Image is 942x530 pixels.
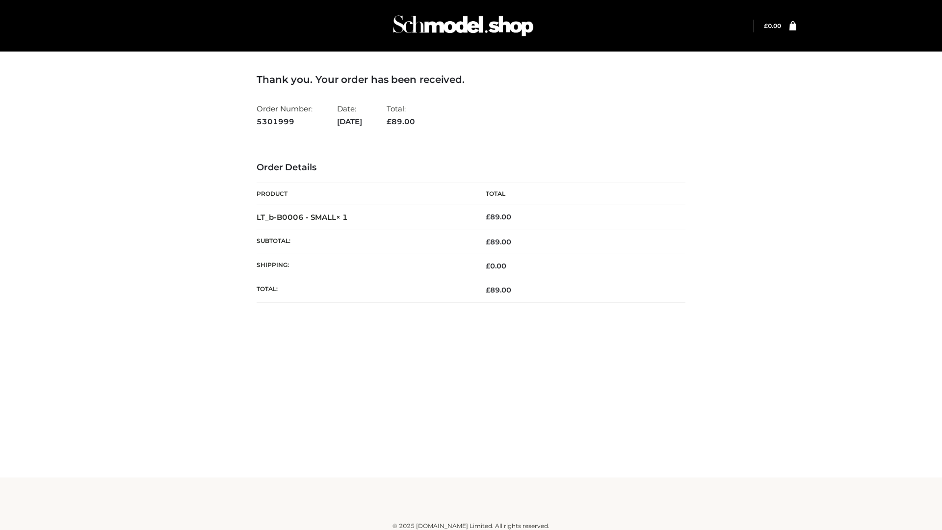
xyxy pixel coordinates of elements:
span: £ [486,262,490,270]
th: Total [471,183,685,205]
th: Subtotal: [257,230,471,254]
span: 89.00 [387,117,415,126]
span: £ [764,22,768,29]
bdi: 0.00 [486,262,506,270]
li: Date: [337,100,362,130]
li: Total: [387,100,415,130]
bdi: 89.00 [486,212,511,221]
h3: Thank you. Your order has been received. [257,74,685,85]
span: 89.00 [486,286,511,294]
strong: [DATE] [337,115,362,128]
span: 89.00 [486,238,511,246]
strong: × 1 [336,212,348,222]
span: £ [486,286,490,294]
th: Total: [257,278,471,302]
h3: Order Details [257,162,685,173]
bdi: 0.00 [764,22,781,29]
th: Product [257,183,471,205]
li: Order Number: [257,100,313,130]
img: Schmodel Admin 964 [390,6,537,45]
span: £ [486,212,490,221]
strong: LT_b-B0006 - SMALL [257,212,348,222]
span: £ [387,117,392,126]
span: £ [486,238,490,246]
strong: 5301999 [257,115,313,128]
th: Shipping: [257,254,471,278]
a: £0.00 [764,22,781,29]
